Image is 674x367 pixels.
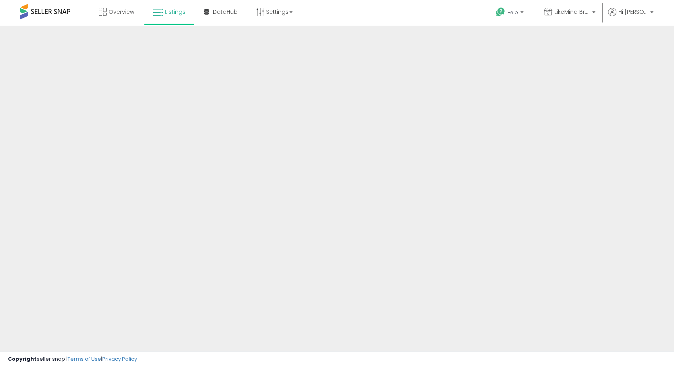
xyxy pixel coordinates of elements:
[554,8,590,16] span: LikeMind Brands
[109,8,134,16] span: Overview
[213,8,238,16] span: DataHub
[608,8,653,26] a: Hi [PERSON_NAME]
[490,1,531,26] a: Help
[618,8,648,16] span: Hi [PERSON_NAME]
[165,8,186,16] span: Listings
[496,7,505,17] i: Get Help
[507,9,518,16] span: Help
